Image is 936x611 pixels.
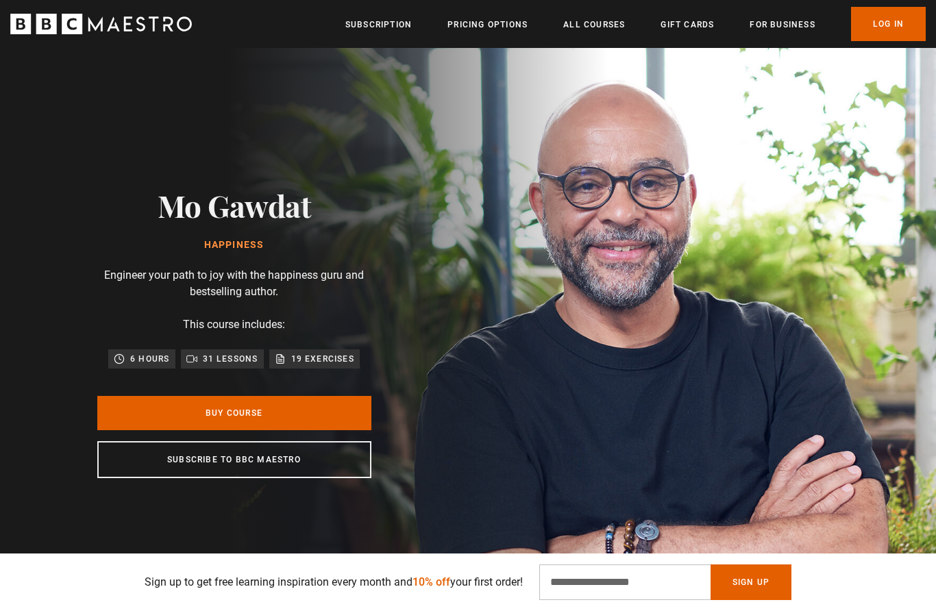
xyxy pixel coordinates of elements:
[10,14,192,34] svg: BBC Maestro
[97,396,371,430] a: Buy Course
[750,18,815,32] a: For business
[563,18,625,32] a: All Courses
[97,441,371,478] a: Subscribe to BBC Maestro
[447,18,528,32] a: Pricing Options
[412,575,450,588] span: 10% off
[158,188,311,223] h2: Mo Gawdat
[158,240,311,251] h1: Happiness
[711,564,791,600] button: Sign Up
[97,267,371,300] p: Engineer your path to joy with the happiness guru and bestselling author.
[145,574,523,590] p: Sign up to get free learning inspiration every month and your first order!
[851,7,926,41] a: Log In
[130,352,169,366] p: 6 hours
[291,352,354,366] p: 19 exercises
[345,7,926,41] nav: Primary
[203,352,258,366] p: 31 lessons
[661,18,714,32] a: Gift Cards
[183,316,285,333] p: This course includes:
[345,18,412,32] a: Subscription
